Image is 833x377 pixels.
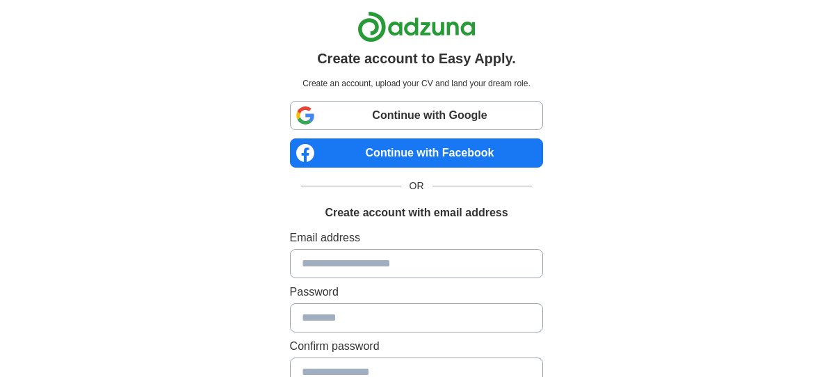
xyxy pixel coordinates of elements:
img: Adzuna logo [357,11,476,42]
label: Confirm password [290,338,544,355]
a: Continue with Google [290,101,544,130]
p: Create an account, upload your CV and land your dream role. [293,77,541,90]
h1: Create account with email address [325,204,508,221]
label: Email address [290,230,544,246]
a: Continue with Facebook [290,138,544,168]
h1: Create account to Easy Apply. [317,48,516,69]
span: OR [401,179,432,193]
label: Password [290,284,544,300]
